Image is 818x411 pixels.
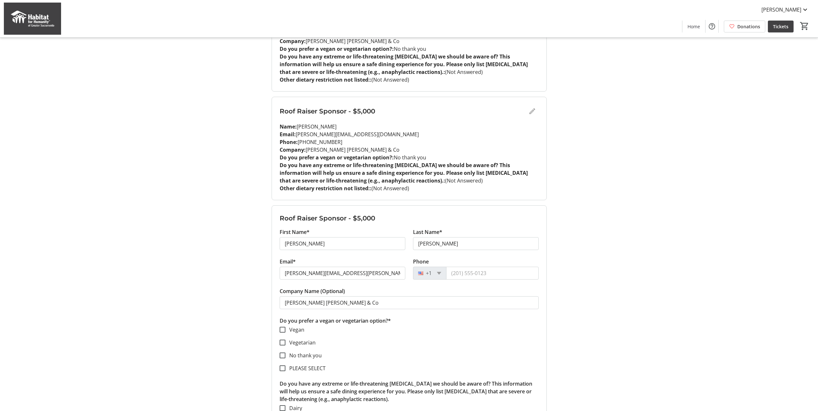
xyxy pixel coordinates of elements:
span: (Not Answered) [372,76,409,83]
a: Tickets [768,21,794,32]
span: (Not Answered) [445,177,483,184]
label: Last Name* [413,228,442,236]
span: Tickets [773,23,788,30]
p: No thank you [280,45,539,53]
p: [PERSON_NAME] [PERSON_NAME] & Co [280,146,539,154]
strong: Company: [280,146,306,153]
p: Do you have any extreme or life-threatening [MEDICAL_DATA] we should be aware of? This informatio... [280,380,539,403]
p: [PERSON_NAME] [PERSON_NAME] & Co [280,37,539,45]
a: Home [682,21,705,32]
p: No thank you [280,154,539,161]
strong: Phone: [280,138,298,146]
a: Donations [724,21,765,32]
span: Home [688,23,700,30]
label: PLEASE SELECT [285,364,326,372]
strong: Name: [280,123,297,130]
p: [PERSON_NAME] [280,123,539,130]
span: (Not Answered) [372,185,409,192]
label: Phone [413,258,429,265]
strong: Do you prefer a vegan or vegetarian option?: [280,45,394,52]
strong: Do you prefer a vegan or vegetarian option?: [280,154,394,161]
button: Help [706,20,718,33]
label: Vegan [285,326,304,334]
label: Vegetarian [285,339,316,346]
input: (201) 555-0123 [446,267,539,280]
p: Do you prefer a vegan or vegetarian option?* [280,317,539,325]
label: No thank you [285,352,322,359]
strong: Do you have any extreme or life-threatening [MEDICAL_DATA] we should be aware of? This informatio... [280,53,528,76]
strong: Email: [280,131,296,138]
span: (Not Answered) [445,68,483,76]
img: Habitat for Humanity of Greater Sacramento's Logo [4,3,61,35]
label: Company Name (Optional) [280,287,345,295]
h3: Roof Raiser Sponsor - $5,000 [280,106,526,116]
p: [PHONE_NUMBER] [280,138,539,146]
strong: Other dietary restriction not listed:: [280,185,372,192]
span: Donations [737,23,760,30]
p: [PERSON_NAME][EMAIL_ADDRESS][DOMAIN_NAME] [280,130,539,138]
button: Cart [799,20,810,32]
button: [PERSON_NAME] [756,4,814,15]
span: [PERSON_NAME] [761,6,801,13]
label: First Name* [280,228,310,236]
strong: Other dietary restriction not listed:: [280,76,372,83]
label: Email* [280,258,296,265]
strong: Company: [280,38,306,45]
h3: Roof Raiser Sponsor - $5,000 [280,213,539,223]
strong: Do you have any extreme or life-threatening [MEDICAL_DATA] we should be aware of? This informatio... [280,162,528,184]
